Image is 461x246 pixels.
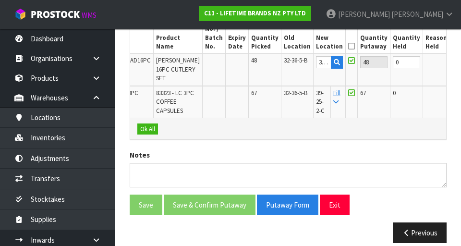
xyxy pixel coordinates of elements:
[390,13,423,54] th: Quantity Held
[333,89,340,106] a: Fill
[199,6,311,21] a: C11 - LIFETIME BRANDS NZ PTY LTD
[31,8,80,21] span: ProStock
[156,56,200,82] span: [PERSON_NAME] 16PC CUTLERY SET
[391,10,443,19] span: [PERSON_NAME]
[360,56,388,68] input: Putaway
[249,13,281,54] th: Quantity Picked
[164,195,255,215] button: Save & Confirm Putaway
[281,13,314,54] th: Old Location
[284,89,307,97] span: 32-36-5-B
[393,56,420,68] input: Held
[257,195,318,215] button: Putaway Form
[82,11,97,20] small: WMS
[154,13,203,54] th: Product Name
[137,123,158,135] button: Ok All
[251,56,257,64] span: 48
[360,89,366,97] span: 67
[203,13,226,54] th: Serial No. / Batch No.
[14,8,26,20] img: cube-alt.png
[226,13,249,54] th: Expiry Date
[130,150,150,160] label: Notes
[130,195,162,215] button: Save
[423,13,450,54] th: Reason Held
[251,89,257,97] span: 67
[316,89,325,115] span: 39-25-2-C
[338,10,390,19] span: [PERSON_NAME]
[393,89,396,97] span: 0
[358,13,390,54] th: Quantity Putaway
[320,195,350,215] button: Exit
[393,222,447,243] button: Previous
[316,56,331,68] input: Location Code
[156,89,194,115] span: 83323 - LC 3PC COFFEE CAPSULES
[284,56,307,64] span: 32-36-5-B
[266,200,309,209] span: Putaway Form
[204,9,306,17] strong: C11 - LIFETIME BRANDS NZ PTY LTD
[314,13,346,54] th: New Location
